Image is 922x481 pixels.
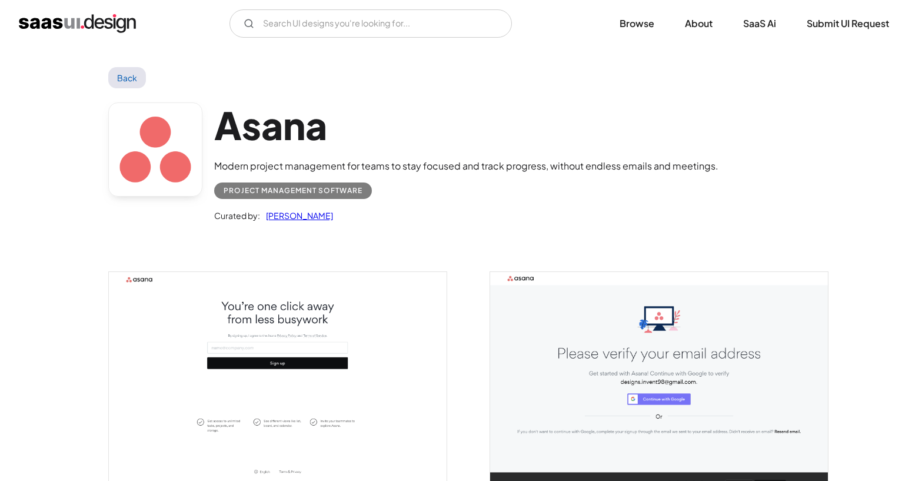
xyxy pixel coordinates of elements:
input: Search UI designs you're looking for... [229,9,512,38]
form: Email Form [229,9,512,38]
a: home [19,14,136,33]
a: [PERSON_NAME] [260,208,333,223]
a: About [671,11,727,37]
div: Modern project management for teams to stay focused and track progress, without endless emails an... [214,159,718,173]
a: Browse [605,11,668,37]
a: Back [108,67,147,88]
h1: Asana [214,102,718,148]
a: SaaS Ai [729,11,790,37]
div: Project Management Software [224,184,362,198]
div: Curated by: [214,208,260,223]
a: Submit UI Request [793,11,903,37]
